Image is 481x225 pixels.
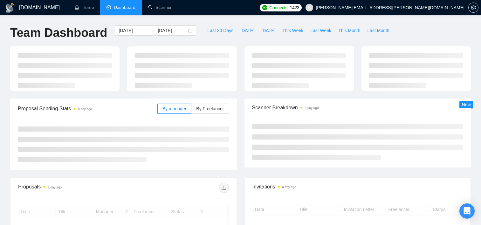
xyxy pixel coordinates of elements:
[48,186,62,189] time: a day ago
[305,106,319,110] time: a day ago
[335,25,364,36] button: This Month
[279,25,307,36] button: This Week
[282,27,303,34] span: This Week
[459,203,475,219] div: Open Intercom Messenger
[307,5,312,10] span: user
[5,3,15,13] img: logo
[18,183,123,193] div: Proposals
[261,27,275,34] span: [DATE]
[258,25,279,36] button: [DATE]
[150,28,155,33] span: to
[114,5,135,10] span: Dashboard
[75,5,94,10] a: homeHome
[468,5,478,10] a: setting
[338,27,360,34] span: This Month
[290,4,299,11] span: 1423
[310,27,331,34] span: Last Week
[252,104,464,112] span: Scanner Breakdown
[282,185,296,189] time: a day ago
[462,102,471,107] span: New
[162,106,186,111] span: By manager
[119,27,148,34] input: Start date
[364,25,393,36] button: Last Month
[240,27,254,34] span: [DATE]
[252,183,463,191] span: Invitations
[204,25,237,36] button: Last 30 Days
[269,4,288,11] span: Connects:
[237,25,258,36] button: [DATE]
[367,27,389,34] span: Last Month
[196,106,224,111] span: By Freelancer
[107,5,111,10] span: dashboard
[262,5,267,10] img: upwork-logo.png
[78,107,92,111] time: a day ago
[148,5,172,10] a: searchScanner
[18,105,157,112] span: Proposal Sending Stats
[10,25,107,40] h1: Team Dashboard
[207,27,233,34] span: Last 30 Days
[468,3,478,13] button: setting
[158,27,187,34] input: End date
[307,25,335,36] button: Last Week
[469,5,478,10] span: setting
[150,28,155,33] span: swap-right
